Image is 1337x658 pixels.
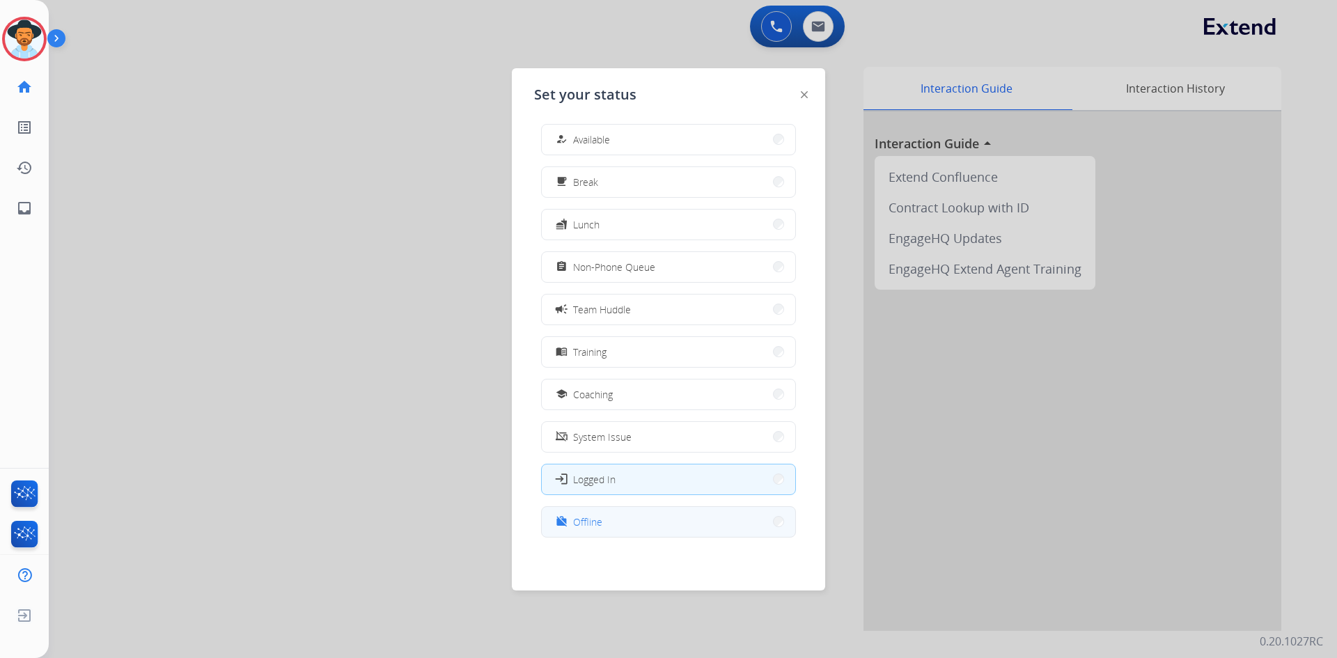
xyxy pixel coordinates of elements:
[1260,633,1323,650] p: 0.20.1027RC
[542,295,795,324] button: Team Huddle
[542,125,795,155] button: Available
[542,464,795,494] button: Logged In
[542,210,795,240] button: Lunch
[556,219,568,230] mat-icon: fastfood
[801,91,808,98] img: close-button
[16,200,33,217] mat-icon: inbox
[573,387,613,402] span: Coaching
[542,507,795,537] button: Offline
[534,85,636,104] span: Set your status
[573,132,610,147] span: Available
[573,430,632,444] span: System Issue
[556,134,568,146] mat-icon: how_to_reg
[542,379,795,409] button: Coaching
[542,252,795,282] button: Non-Phone Queue
[554,472,568,486] mat-icon: login
[573,302,631,317] span: Team Huddle
[16,119,33,136] mat-icon: list_alt
[556,389,568,400] mat-icon: school
[16,159,33,176] mat-icon: history
[573,260,655,274] span: Non-Phone Queue
[542,167,795,197] button: Break
[573,175,598,189] span: Break
[556,176,568,188] mat-icon: free_breakfast
[554,302,568,316] mat-icon: campaign
[556,431,568,443] mat-icon: phonelink_off
[542,422,795,452] button: System Issue
[573,217,600,232] span: Lunch
[5,19,44,58] img: avatar
[556,516,568,528] mat-icon: work_off
[573,345,607,359] span: Training
[556,261,568,273] mat-icon: assignment
[542,337,795,367] button: Training
[556,346,568,358] mat-icon: menu_book
[573,472,616,487] span: Logged In
[16,79,33,95] mat-icon: home
[573,515,602,529] span: Offline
